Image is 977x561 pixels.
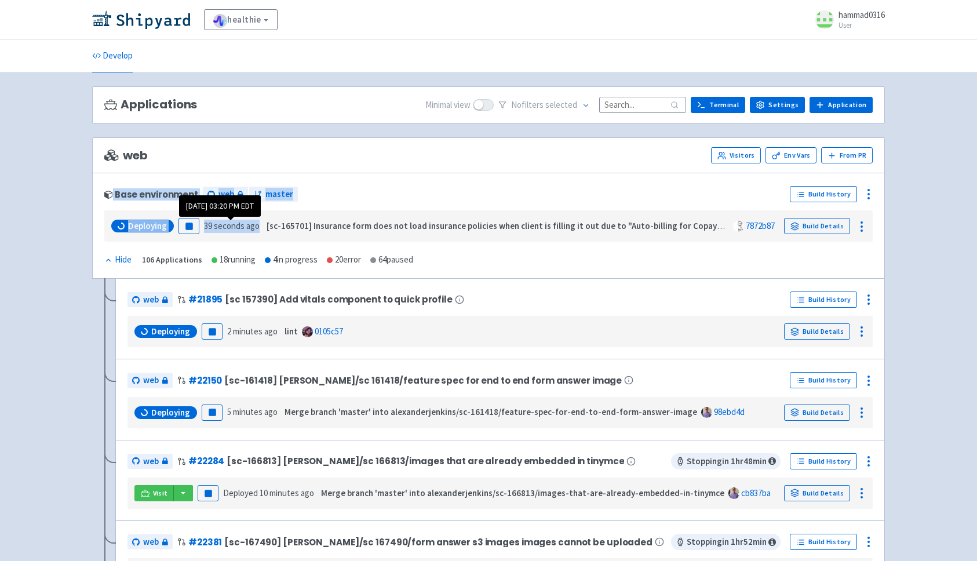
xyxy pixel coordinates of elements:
[224,376,622,385] span: [sc-161418] [PERSON_NAME]/sc 161418/feature spec for end to end form answer image
[204,9,278,30] a: healthie
[188,455,224,467] a: #22284
[260,487,314,498] time: 10 minutes ago
[711,147,761,163] a: Visitors
[104,149,147,162] span: web
[750,97,805,113] a: Settings
[285,406,697,417] strong: Merge branch 'master' into alexanderjenkins/sc-161418/feature-spec-for-end-to-end-form-answer-image
[127,373,173,388] a: web
[765,147,816,163] a: Env Vars
[188,536,222,548] a: #22381
[249,187,298,202] a: master
[265,188,293,201] span: master
[153,489,168,498] span: Visit
[821,147,873,163] button: From PR
[127,292,173,308] a: web
[104,253,133,267] button: Hide
[143,374,159,387] span: web
[545,99,577,110] span: selected
[104,98,197,111] h3: Applications
[202,405,223,421] button: Pause
[92,10,190,29] img: Shipyard logo
[203,187,248,202] a: web
[202,323,223,340] button: Pause
[143,535,159,549] span: web
[204,220,260,231] time: 39 seconds ago
[267,220,899,231] strong: [sc-165701] Insurance form does not load insurance policies when client is filling it out due to ...
[227,326,278,337] time: 2 minutes ago
[425,99,471,112] span: Minimal view
[285,326,298,337] strong: lint
[212,253,256,267] div: 18 running
[225,294,453,304] span: [sc 157390] Add vitals component to quick profile
[104,190,198,199] div: Base environment
[218,188,234,201] span: web
[784,323,850,340] a: Build Details
[134,485,174,501] a: Visit
[142,253,202,267] div: 106 Applications
[151,407,190,418] span: Deploying
[691,97,745,113] a: Terminal
[265,253,318,267] div: 4 in progress
[127,454,173,469] a: web
[104,253,132,267] div: Hide
[746,220,775,231] a: 7872b87
[839,21,885,29] small: User
[321,487,724,498] strong: Merge branch 'master' into alexanderjenkins/sc-166813/images-that-are-already-embedded-in-tinymce
[784,218,850,234] a: Build Details
[143,293,159,307] span: web
[784,485,850,501] a: Build Details
[227,456,624,466] span: [sc-166813] [PERSON_NAME]/sc 166813/images that are already embedded in tinymce
[327,253,361,267] div: 20 error
[223,487,314,498] span: Deployed
[790,292,857,308] a: Build History
[790,453,857,469] a: Build History
[151,326,190,337] span: Deploying
[671,534,781,550] span: Stopping in 1 hr 52 min
[178,218,199,234] button: Pause
[188,374,222,387] a: #22150
[714,406,745,417] a: 98ebd4d
[511,99,577,112] span: No filter s
[188,293,223,305] a: #21895
[671,453,781,469] span: Stopping in 1 hr 48 min
[810,97,873,113] a: Application
[790,534,857,550] a: Build History
[808,10,885,29] a: hammad0316 User
[784,405,850,421] a: Build Details
[127,534,173,550] a: web
[198,485,218,501] button: Pause
[227,406,278,417] time: 5 minutes ago
[599,97,686,112] input: Search...
[128,220,167,232] span: Deploying
[790,372,857,388] a: Build History
[224,537,652,547] span: [sc-167490] [PERSON_NAME]/sc 167490/form answer s3 images images cannot be uploaded
[839,9,885,20] span: hammad0316
[370,253,413,267] div: 64 paused
[315,326,343,337] a: 0105c57
[741,487,771,498] a: cb837ba
[92,40,133,72] a: Develop
[143,455,159,468] span: web
[790,186,857,202] a: Build History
